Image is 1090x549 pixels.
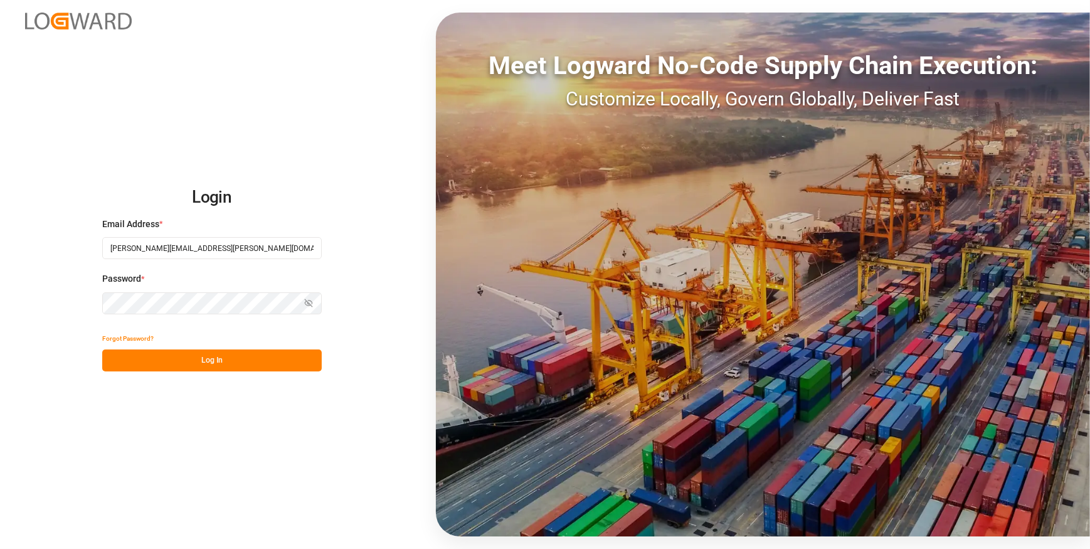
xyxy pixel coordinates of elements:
input: Enter your email [102,237,322,259]
div: Meet Logward No-Code Supply Chain Execution: [436,47,1090,85]
img: Logward_new_orange.png [25,13,132,29]
span: Password [102,272,141,285]
button: Forgot Password? [102,328,154,349]
div: Customize Locally, Govern Globally, Deliver Fast [436,85,1090,113]
h2: Login [102,178,322,218]
button: Log In [102,349,322,371]
span: Email Address [102,218,159,231]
